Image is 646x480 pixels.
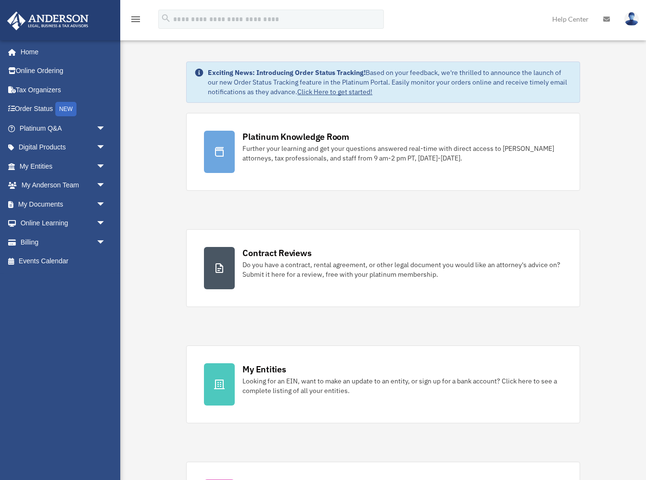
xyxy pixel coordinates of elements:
a: menu [130,17,141,25]
span: arrow_drop_down [96,195,115,214]
div: Based on your feedback, we're thrilled to announce the launch of our new Order Status Tracking fe... [208,68,571,97]
a: My Documentsarrow_drop_down [7,195,120,214]
a: Online Learningarrow_drop_down [7,214,120,233]
div: My Entities [242,363,286,375]
a: Contract Reviews Do you have a contract, rental agreement, or other legal document you would like... [186,229,580,307]
span: arrow_drop_down [96,138,115,158]
img: Anderson Advisors Platinum Portal [4,12,91,30]
i: search [161,13,171,24]
a: Order StatusNEW [7,99,120,119]
div: Further your learning and get your questions answered real-time with direct access to [PERSON_NAM... [242,144,562,163]
a: Online Ordering [7,62,120,81]
span: arrow_drop_down [96,233,115,252]
a: Billingarrow_drop_down [7,233,120,252]
div: Contract Reviews [242,247,311,259]
a: Home [7,42,115,62]
span: arrow_drop_down [96,119,115,138]
i: menu [130,13,141,25]
img: User Pic [624,12,639,26]
a: Platinum Q&Aarrow_drop_down [7,119,120,138]
div: Do you have a contract, rental agreement, or other legal document you would like an attorney's ad... [242,260,562,279]
a: Click Here to get started! [297,87,372,96]
div: Looking for an EIN, want to make an update to an entity, or sign up for a bank account? Click her... [242,376,562,395]
a: My Entitiesarrow_drop_down [7,157,120,176]
a: Events Calendar [7,252,120,271]
a: Platinum Knowledge Room Further your learning and get your questions answered real-time with dire... [186,113,580,191]
a: My Anderson Teamarrow_drop_down [7,176,120,195]
a: My Entities Looking for an EIN, want to make an update to an entity, or sign up for a bank accoun... [186,345,580,423]
a: Tax Organizers [7,80,120,99]
div: NEW [55,102,76,116]
strong: Exciting News: Introducing Order Status Tracking! [208,68,366,77]
div: Platinum Knowledge Room [242,131,349,143]
a: Digital Productsarrow_drop_down [7,138,120,157]
span: arrow_drop_down [96,176,115,196]
span: arrow_drop_down [96,214,115,234]
span: arrow_drop_down [96,157,115,176]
